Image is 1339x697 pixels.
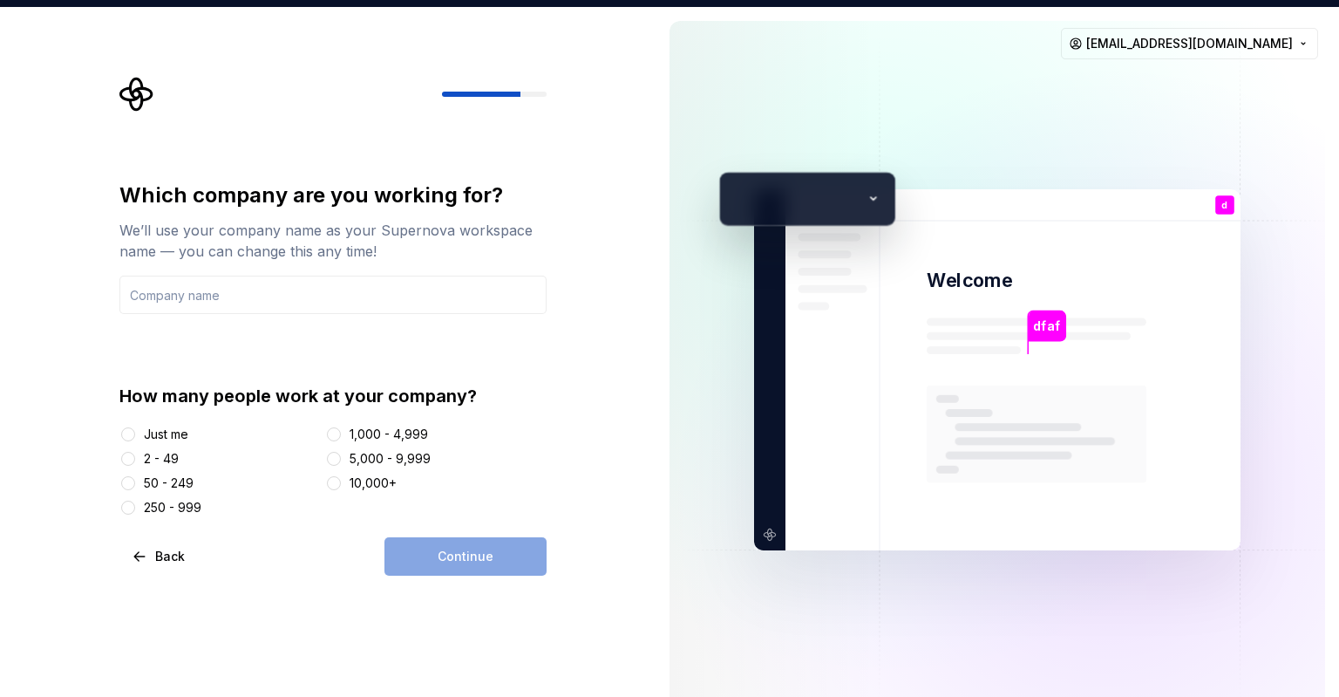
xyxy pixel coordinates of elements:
[1061,28,1318,59] button: [EMAIL_ADDRESS][DOMAIN_NAME]
[350,426,428,443] div: 1,000 - 4,999
[119,384,547,408] div: How many people work at your company?
[119,181,547,209] div: Which company are you working for?
[144,499,201,516] div: 250 - 999
[927,268,1012,293] p: Welcome
[350,450,431,468] div: 5,000 - 9,999
[144,450,179,468] div: 2 - 49
[119,77,154,112] svg: Supernova Logo
[119,537,200,576] button: Back
[1033,317,1060,336] p: dfaf
[144,426,188,443] div: Just me
[119,276,547,314] input: Company name
[350,475,397,492] div: 10,000+
[155,548,185,565] span: Back
[1086,35,1293,52] span: [EMAIL_ADDRESS][DOMAIN_NAME]
[144,475,194,492] div: 50 - 249
[1221,201,1227,210] p: d
[119,220,547,262] div: We’ll use your company name as your Supernova workspace name — you can change this any time!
